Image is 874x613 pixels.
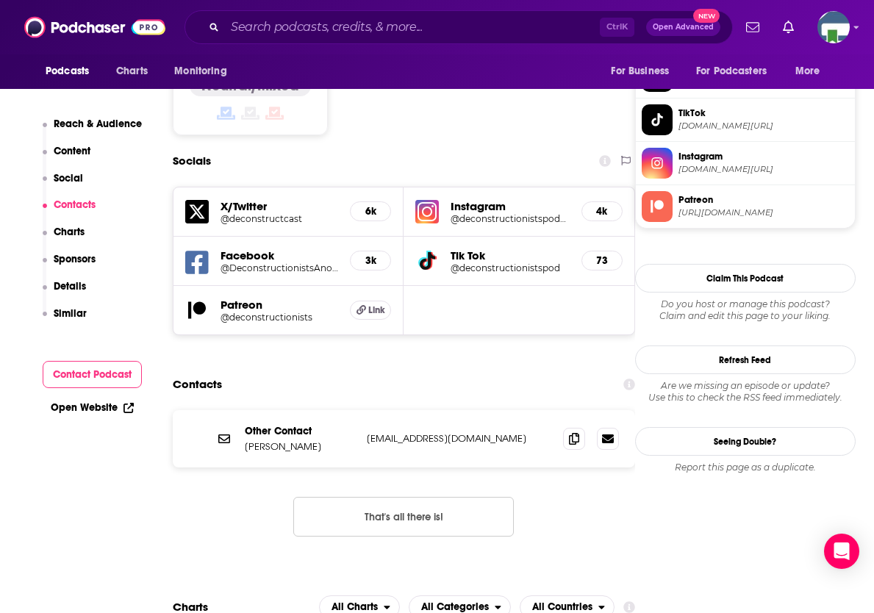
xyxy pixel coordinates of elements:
h5: 73 [594,254,610,267]
div: Claim and edit this page to your liking. [635,298,856,322]
h5: Patreon [221,298,338,312]
button: Reach & Audience [43,118,143,145]
h5: 4k [594,205,610,218]
span: Open Advanced [653,24,714,31]
div: Report this page as a duplicate. [635,462,856,473]
button: Show profile menu [817,11,850,43]
span: Ctrl K [600,18,634,37]
button: Refresh Feed [635,345,856,374]
button: open menu [785,57,839,85]
button: Open AdvancedNew [646,18,720,36]
p: Contacts [54,198,96,211]
span: instagram.com/deconstructionistspodcast [678,164,849,175]
button: open menu [687,57,788,85]
span: Do you host or manage this podcast? [635,298,856,310]
p: Sponsors [54,253,96,265]
h5: 3k [362,254,379,267]
a: Link [350,301,391,320]
span: Logged in as KCMedia [817,11,850,43]
h5: 6k [362,205,379,218]
button: Contact Podcast [43,361,143,388]
h2: Socials [173,147,211,175]
button: Similar [43,307,87,334]
button: Details [43,280,87,307]
img: User Profile [817,11,850,43]
span: New [693,9,720,23]
span: All Charts [332,602,378,612]
span: https://www.patreon.com/deconstructionists [678,207,849,218]
span: Charts [116,61,148,82]
div: Search podcasts, credits, & more... [185,10,733,44]
span: Podcasts [46,61,89,82]
span: All Countries [532,602,592,612]
span: Patreon [678,193,849,207]
span: Monitoring [174,61,226,82]
a: Patreon[URL][DOMAIN_NAME] [642,191,849,222]
a: Instagram[DOMAIN_NAME][URL] [642,148,849,179]
h5: Facebook [221,248,338,262]
a: @deconstructcast [221,213,338,224]
a: Show notifications dropdown [777,15,800,40]
button: Claim This Podcast [635,264,856,293]
h2: Contacts [173,370,222,398]
a: Open Website [51,401,134,414]
span: tiktok.com/@deconstructionistspod [678,121,849,132]
button: open menu [35,57,108,85]
span: For Podcasters [696,61,767,82]
a: @deconstructionistspodcast [451,213,569,224]
p: Similar [54,307,87,320]
a: @DeconstructionistsAnonymous [221,262,338,273]
p: Other Contact [245,425,355,437]
span: TikTok [678,107,849,120]
button: Content [43,145,91,172]
div: Open Intercom Messenger [824,534,859,569]
button: Charts [43,226,85,253]
a: Show notifications dropdown [740,15,765,40]
p: [PERSON_NAME] [245,440,355,453]
button: Sponsors [43,253,96,280]
div: Are we missing an episode or update? Use this to check the RSS feed immediately. [635,380,856,404]
a: @deconstructionistspod [451,262,569,273]
p: Social [54,172,83,184]
p: Content [54,145,90,157]
img: iconImage [415,200,439,223]
a: TikTok[DOMAIN_NAME][URL] [642,104,849,135]
p: Charts [54,226,85,238]
button: open menu [164,57,246,85]
span: More [795,61,820,82]
p: Details [54,280,86,293]
h5: Instagram [451,199,569,213]
span: For Business [611,61,669,82]
button: Social [43,172,84,199]
a: Charts [107,57,157,85]
h5: X/Twitter [221,199,338,213]
a: @deconstructionists [221,312,338,323]
img: Podchaser - Follow, Share and Rate Podcasts [24,13,165,41]
input: Search podcasts, credits, & more... [225,15,600,39]
span: Instagram [678,150,849,163]
p: [EMAIL_ADDRESS][DOMAIN_NAME] [367,432,551,445]
a: Seeing Double? [635,427,856,456]
p: Reach & Audience [54,118,142,130]
span: Link [368,304,385,316]
button: Contacts [43,198,96,226]
button: Nothing here. [293,497,514,537]
h5: Tik Tok [451,248,569,262]
button: open menu [601,57,687,85]
span: All Categories [421,602,489,612]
